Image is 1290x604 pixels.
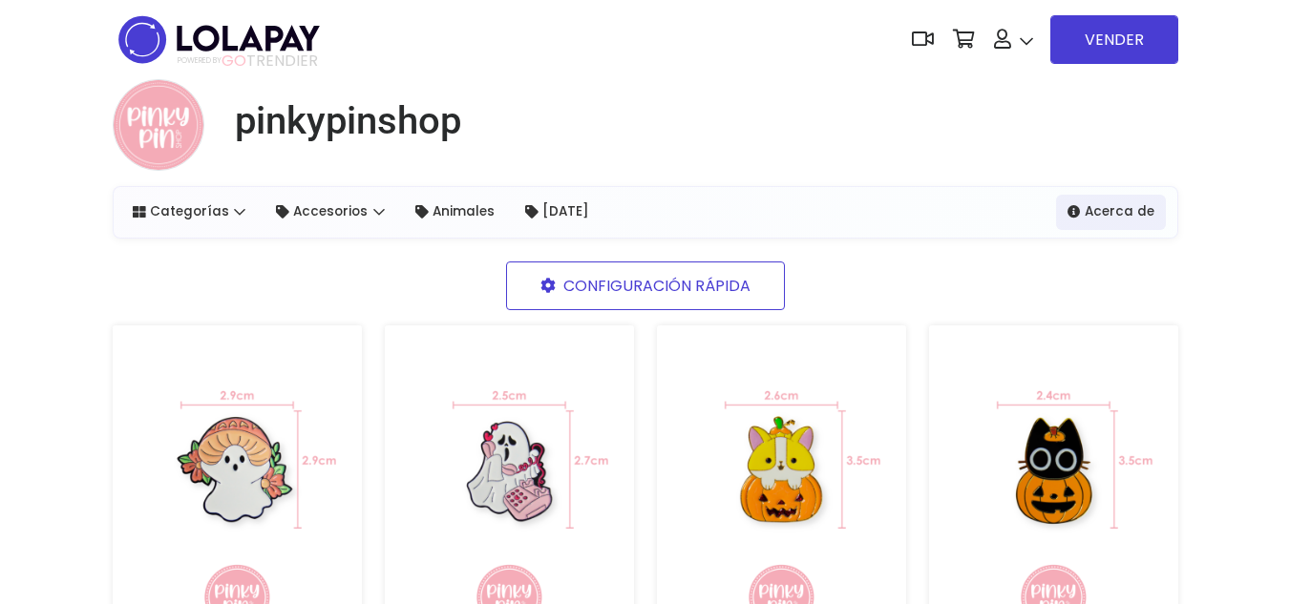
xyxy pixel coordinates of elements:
[178,55,222,66] span: POWERED BY
[235,98,461,144] h1: pinkypinshop
[113,10,326,70] img: logo
[121,195,258,229] a: Categorías
[220,98,461,144] a: pinkypinshop
[1050,15,1178,64] a: VENDER
[506,261,785,310] a: CONFIGURACIÓN RÁPIDA
[1056,195,1166,229] a: Acerca de
[404,195,506,229] a: Animales
[178,52,318,70] span: TRENDIER
[264,195,396,229] a: Accesorios
[222,50,246,72] span: GO
[514,195,601,229] a: [DATE]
